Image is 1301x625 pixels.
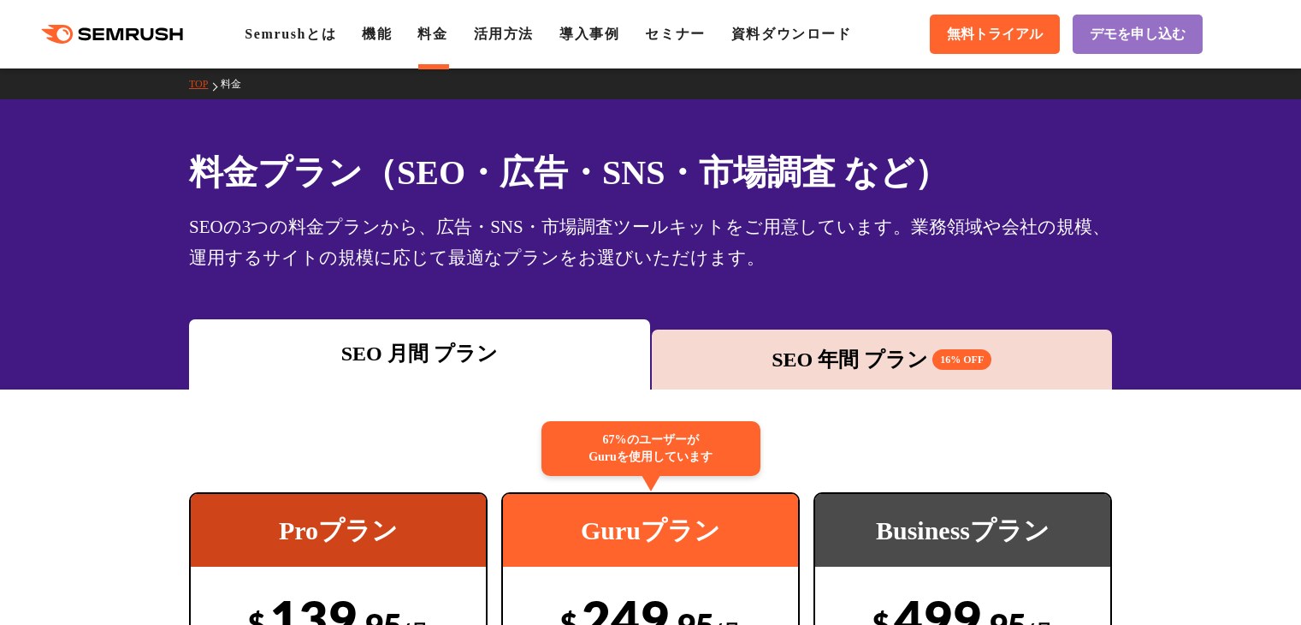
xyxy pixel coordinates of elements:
[221,78,254,90] a: 料金
[559,27,619,41] a: 導入事例
[660,344,1104,375] div: SEO 年間 プラン
[1090,26,1186,44] span: デモを申し込む
[189,147,1112,198] h1: 料金プラン（SEO・広告・SNS・市場調査 など）
[645,27,705,41] a: セミナー
[245,27,336,41] a: Semrushとは
[362,27,392,41] a: 機能
[189,78,221,90] a: TOP
[417,27,447,41] a: 料金
[503,494,798,567] div: Guruプラン
[541,421,760,476] div: 67%のユーザーが Guruを使用しています
[932,349,991,370] span: 16% OFF
[189,211,1112,273] div: SEOの3つの料金プランから、広告・SNS・市場調査ツールキットをご用意しています。業務領域や会社の規模、運用するサイトの規模に応じて最適なプランをお選びいただけます。
[474,27,534,41] a: 活用方法
[191,494,486,567] div: Proプラン
[947,26,1043,44] span: 無料トライアル
[930,15,1060,54] a: 無料トライアル
[815,494,1110,567] div: Businessプラン
[1073,15,1203,54] a: デモを申し込む
[731,27,852,41] a: 資料ダウンロード
[198,338,642,369] div: SEO 月間 プラン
